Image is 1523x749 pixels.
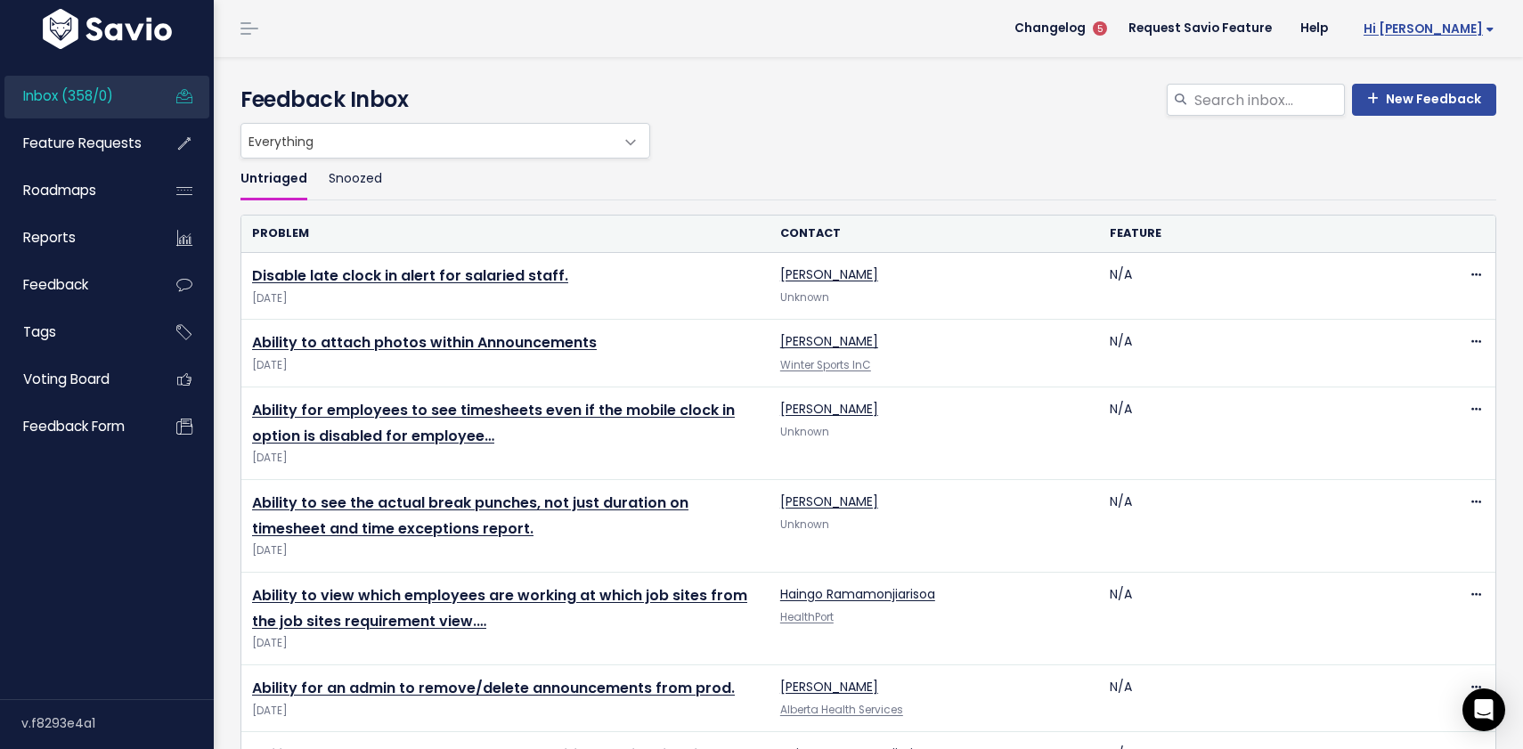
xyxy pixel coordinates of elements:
span: [DATE] [252,356,759,375]
span: Feedback form [23,417,125,436]
a: [PERSON_NAME] [780,678,878,696]
span: Roadmaps [23,181,96,199]
a: [PERSON_NAME] [780,332,878,350]
div: Open Intercom Messenger [1462,688,1505,731]
a: [PERSON_NAME] [780,265,878,283]
span: Reports [23,228,76,247]
span: [DATE] [252,289,759,308]
span: Unknown [780,517,829,532]
a: Ability to see the actual break punches, not just duration on timesheet and time exceptions report. [252,493,688,539]
a: Tags [4,312,148,353]
ul: Filter feature requests [240,159,1496,200]
th: Contact [770,216,1100,252]
span: Everything [241,124,614,158]
a: Ability to attach photos within Announcements [252,332,597,353]
span: Unknown [780,290,829,305]
td: N/A [1099,664,1429,731]
a: Ability for employees to see timesheets even if the mobile clock in option is disabled for employee… [252,400,735,446]
a: Request Savio Feature [1114,15,1286,42]
th: Feature [1099,216,1429,252]
span: Feature Requests [23,134,142,152]
span: Inbox (358/0) [23,86,113,105]
img: logo-white.9d6f32f41409.svg [38,9,176,49]
a: Reports [4,217,148,258]
a: Ability to view which employees are working at which job sites from the job sites requirement view.… [252,585,747,631]
span: [DATE] [252,449,759,468]
td: N/A [1099,387,1429,479]
a: Help [1286,15,1342,42]
span: [DATE] [252,702,759,721]
a: Feature Requests [4,123,148,164]
a: Inbox (358/0) [4,76,148,117]
td: N/A [1099,253,1429,320]
a: Hi [PERSON_NAME] [1342,15,1509,43]
a: HealthPort [780,610,834,624]
a: Ability for an admin to remove/delete announcements from prod. [252,678,735,698]
span: Unknown [780,425,829,439]
span: Hi [PERSON_NAME] [1364,22,1494,36]
a: Feedback [4,265,148,305]
a: New Feedback [1352,84,1496,116]
a: [PERSON_NAME] [780,493,878,510]
a: Winter Sports InC [780,358,871,372]
span: [DATE] [252,541,759,560]
a: Snoozed [329,159,382,200]
div: v.f8293e4a1 [21,700,214,746]
span: Changelog [1014,22,1086,35]
h4: Feedback Inbox [240,84,1496,116]
td: N/A [1099,572,1429,664]
a: Feedback form [4,406,148,447]
td: N/A [1099,320,1429,387]
span: Voting Board [23,370,110,388]
a: Voting Board [4,359,148,400]
a: Disable late clock in alert for salaried staff. [252,265,568,286]
a: Roadmaps [4,170,148,211]
span: Feedback [23,275,88,294]
a: [PERSON_NAME] [780,400,878,418]
th: Problem [241,216,770,252]
span: 5 [1093,21,1107,36]
a: Haingo Ramamonjiarisoa [780,585,935,603]
a: Alberta Health Services [780,703,903,717]
span: [DATE] [252,634,759,653]
span: Tags [23,322,56,341]
a: Untriaged [240,159,307,200]
td: N/A [1099,479,1429,572]
input: Search inbox... [1193,84,1345,116]
span: Everything [240,123,650,159]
